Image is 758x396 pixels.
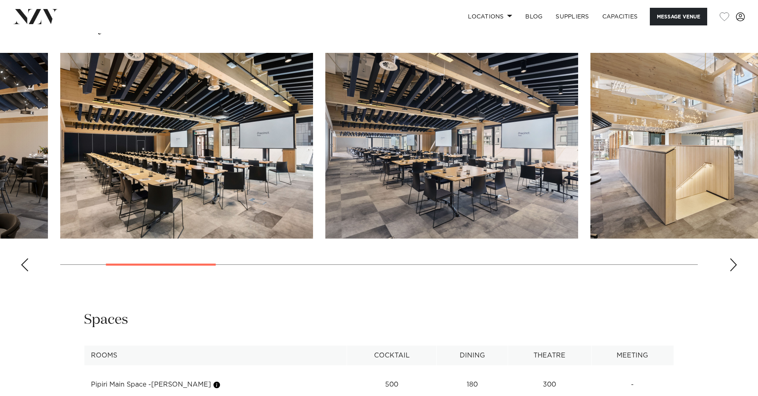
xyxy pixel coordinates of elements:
td: 180 [437,375,508,395]
td: 300 [508,375,591,395]
th: Rooms [84,346,347,366]
a: Locations [461,8,519,25]
swiper-slide: 2 / 14 [60,53,313,239]
td: 500 [347,375,437,395]
swiper-slide: 3 / 14 [325,53,578,239]
button: Message Venue [650,8,707,25]
a: BLOG [519,8,549,25]
h2: Spaces [84,311,128,329]
td: - [591,375,674,395]
th: Cocktail [347,346,437,366]
th: Dining [437,346,508,366]
th: Theatre [508,346,591,366]
th: Meeting [591,346,674,366]
td: Pipiri Main Space -[PERSON_NAME] [84,375,347,395]
a: SUPPLIERS [549,8,595,25]
img: nzv-logo.png [13,9,58,24]
a: Capacities [596,8,645,25]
